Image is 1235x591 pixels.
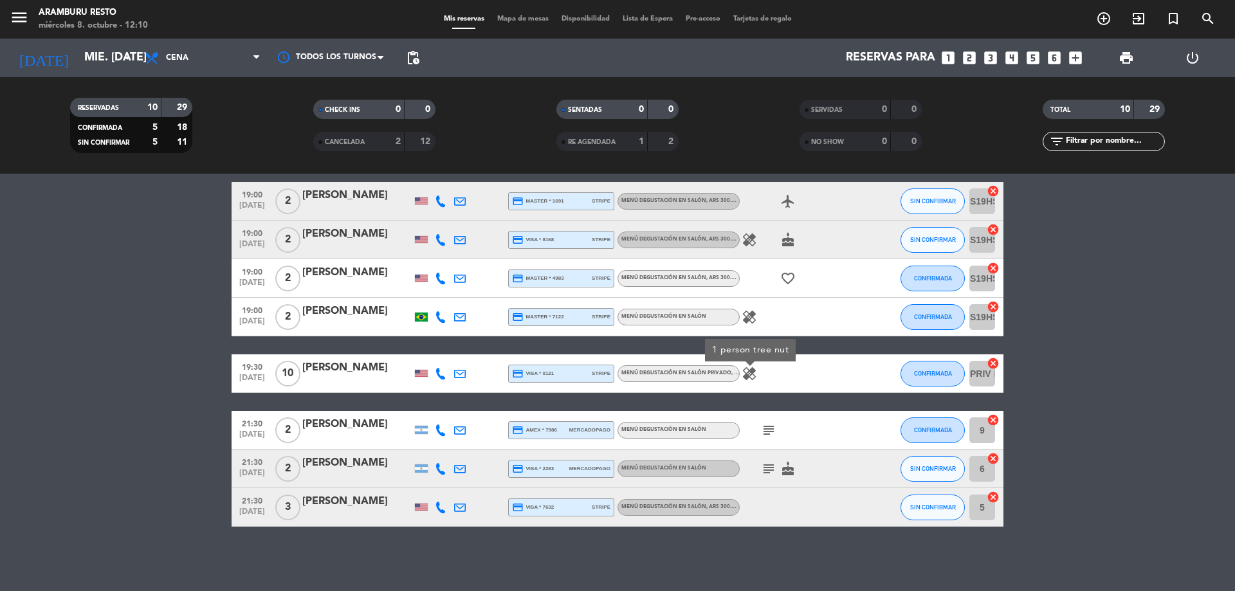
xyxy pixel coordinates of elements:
[987,491,1000,504] i: cancel
[166,53,188,62] span: Cena
[512,368,554,379] span: visa * 0121
[491,15,555,23] span: Mapa de mesas
[910,236,956,243] span: SIN CONFIRMAR
[914,275,952,282] span: CONFIRMADA
[811,107,843,113] span: SERVIDAS
[940,50,956,66] i: looks_one
[901,417,965,443] button: CONFIRMADA
[236,240,268,255] span: [DATE]
[982,50,999,66] i: looks_3
[1200,11,1216,26] i: search
[236,317,268,332] span: [DATE]
[302,493,412,510] div: [PERSON_NAME]
[987,262,1000,275] i: cancel
[1120,105,1130,114] strong: 10
[987,300,1000,313] i: cancel
[910,465,956,472] span: SIN CONFIRMAR
[236,430,268,445] span: [DATE]
[236,201,268,216] span: [DATE]
[236,469,268,484] span: [DATE]
[639,105,644,114] strong: 0
[512,424,557,436] span: amex * 7986
[275,456,300,482] span: 2
[1067,50,1084,66] i: add_box
[668,137,676,146] strong: 2
[987,357,1000,370] i: cancel
[10,8,29,32] button: menu
[512,195,564,207] span: master * 1691
[275,188,300,214] span: 2
[177,103,190,112] strong: 29
[152,138,158,147] strong: 5
[425,105,433,114] strong: 0
[706,504,741,509] span: , ARS 300.000
[914,426,952,433] span: CONFIRMADA
[901,304,965,330] button: CONFIRMADA
[901,227,965,253] button: SIN CONFIRMAR
[569,464,610,473] span: mercadopago
[592,274,610,282] span: stripe
[621,237,741,242] span: Menú degustación en salón
[668,105,676,114] strong: 0
[236,225,268,240] span: 19:00
[914,313,952,320] span: CONFIRMADA
[302,455,412,471] div: [PERSON_NAME]
[236,186,268,201] span: 19:00
[512,463,524,475] i: credit_card
[512,273,564,284] span: master * 4983
[275,495,300,520] span: 3
[437,15,491,23] span: Mis reservas
[302,416,412,433] div: [PERSON_NAME]
[987,414,1000,426] i: cancel
[679,15,727,23] span: Pre-acceso
[1159,39,1225,77] div: LOG OUT
[1025,50,1041,66] i: looks_5
[987,185,1000,197] i: cancel
[512,502,524,513] i: credit_card
[1050,107,1070,113] span: TOTAL
[1119,50,1134,66] span: print
[639,137,644,146] strong: 1
[621,198,741,203] span: Menú degustación en salón
[236,454,268,469] span: 21:30
[512,311,524,323] i: credit_card
[405,50,421,66] span: pending_actions
[592,235,610,244] span: stripe
[780,271,796,286] i: favorite_border
[882,105,887,114] strong: 0
[727,15,798,23] span: Tarjetas de regalo
[236,493,268,507] span: 21:30
[512,424,524,436] i: credit_card
[780,461,796,477] i: cake
[147,103,158,112] strong: 10
[1065,134,1164,149] input: Filtrar por nombre...
[325,139,365,145] span: CANCELADA
[177,138,190,147] strong: 11
[568,107,602,113] span: SENTADAS
[1046,50,1063,66] i: looks_6
[914,370,952,377] span: CONFIRMADA
[302,264,412,281] div: [PERSON_NAME]
[621,370,766,376] span: Menú degustación en salón privado
[780,194,796,209] i: airplanemode_active
[1185,50,1200,66] i: power_settings_new
[911,137,919,146] strong: 0
[302,303,412,320] div: [PERSON_NAME]
[742,232,757,248] i: healing
[152,123,158,132] strong: 5
[1096,11,1111,26] i: add_circle_outline
[275,266,300,291] span: 2
[592,197,610,205] span: stripe
[325,107,360,113] span: CHECK INS
[512,368,524,379] i: credit_card
[10,44,78,72] i: [DATE]
[901,361,965,386] button: CONFIRMADA
[742,309,757,325] i: healing
[275,361,300,386] span: 10
[882,137,887,146] strong: 0
[512,234,524,246] i: credit_card
[1003,50,1020,66] i: looks_4
[706,198,741,203] span: , ARS 300.000
[120,50,135,66] i: arrow_drop_down
[621,314,706,319] span: Menú degustación en salón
